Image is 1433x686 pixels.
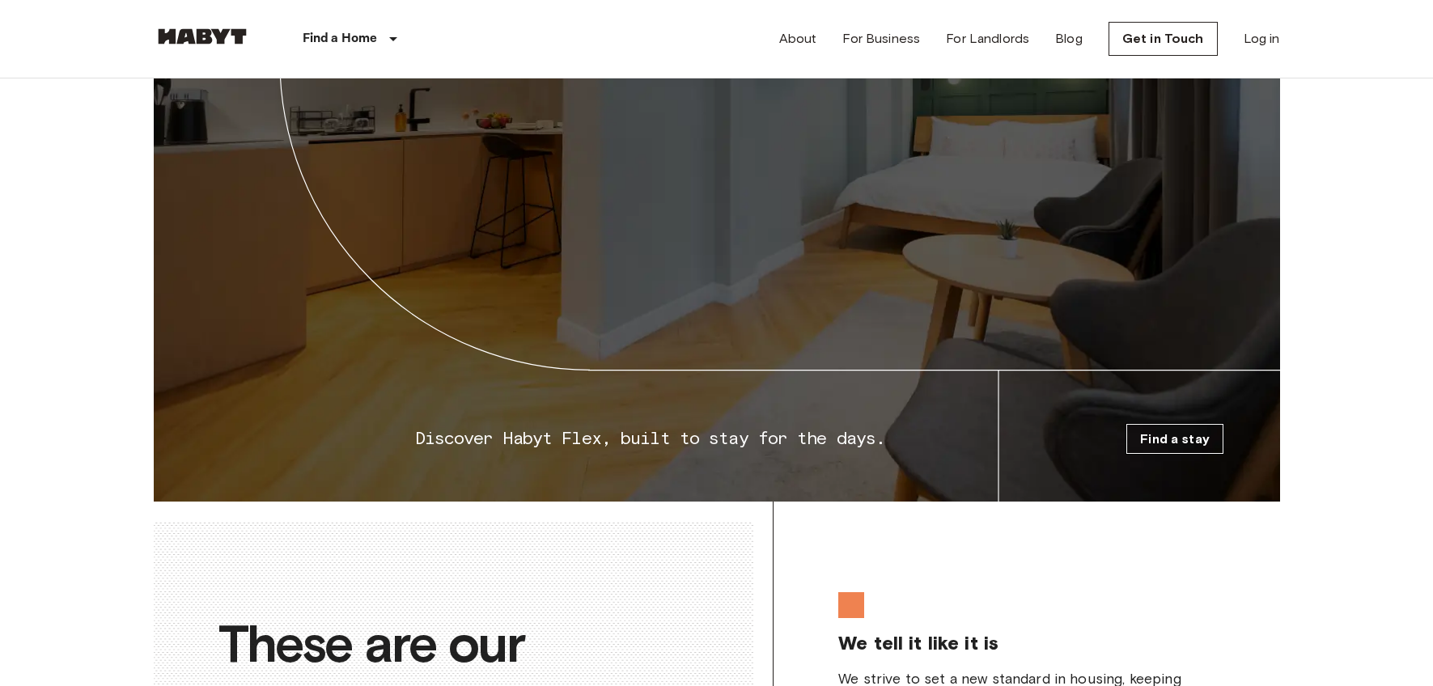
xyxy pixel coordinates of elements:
p: Find a Home [303,29,378,49]
img: Habyt [154,28,251,44]
a: About [779,29,817,49]
a: Blog [1055,29,1083,49]
a: For Business [842,29,920,49]
a: Log in [1244,29,1280,49]
a: Get in Touch [1109,22,1218,56]
a: Find a stay [1126,424,1223,454]
span: We tell it like it is [838,631,1215,655]
a: For Landlords [946,29,1029,49]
